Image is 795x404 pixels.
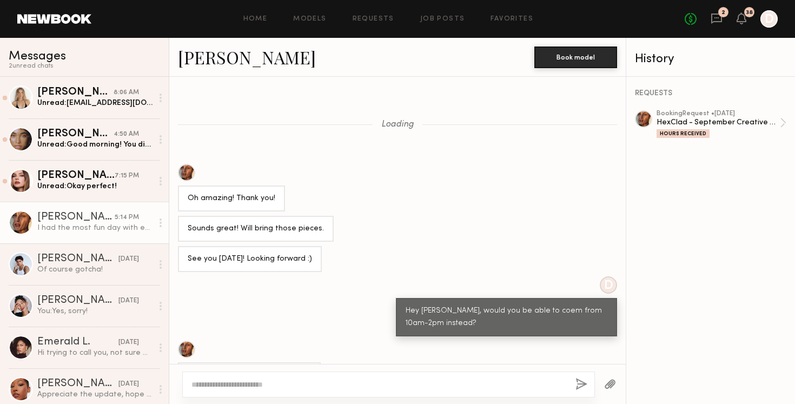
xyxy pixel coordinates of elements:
div: Hi trying to call you, not sure where the studio is [37,348,153,358]
div: [DATE] [118,379,139,389]
button: Book model [534,47,617,68]
div: See you [DATE]! Looking forward :) [188,253,312,266]
div: REQUESTS [635,90,786,97]
div: [DATE] [118,296,139,306]
div: Oh amazing! Thank you! [188,193,275,205]
div: Unread: Good morning! You didn’t put the address in the booking! What’s the address? x [37,140,153,150]
a: Home [243,16,268,23]
a: Requests [353,16,394,23]
a: bookingRequest •[DATE]HexClad - September Creative ProductionHours Received [657,110,786,138]
div: Hey [PERSON_NAME], would you be able to coem from 10am-2pm instead? [406,305,607,330]
div: [PERSON_NAME] [37,254,118,264]
a: 2 [711,12,723,26]
div: 8:06 AM [114,88,139,98]
div: Of course gotcha! [37,264,153,275]
div: [PERSON_NAME] [37,379,118,389]
div: HexClad - September Creative Production [657,117,780,128]
div: Emerald L. [37,337,118,348]
div: 5:14 PM [115,213,139,223]
div: [PERSON_NAME] [37,87,114,98]
div: [PERSON_NAME] [37,129,114,140]
span: Messages [9,50,66,63]
a: D [760,10,778,28]
div: Sounds great! Will bring those pieces. [188,223,324,235]
a: Models [293,16,326,23]
a: [PERSON_NAME] [178,45,316,69]
div: History [635,53,786,65]
div: I had the most fun day with everyone! Thank you so much for having me. You guys are so amazing an... [37,223,153,233]
div: 38 [746,10,753,16]
div: booking Request • [DATE] [657,110,780,117]
div: Hours Received [657,129,710,138]
a: Job Posts [420,16,465,23]
div: Appreciate the update, hope to work with you on the next one! [37,389,153,400]
a: Book model [534,52,617,61]
div: [PERSON_NAME] [37,170,115,181]
div: 4:50 AM [114,129,139,140]
a: Favorites [491,16,533,23]
div: [DATE] [118,254,139,264]
div: [PERSON_NAME] [37,212,115,223]
span: Loading [381,120,414,129]
div: [DATE] [118,337,139,348]
div: You: Yes, sorry! [37,306,153,316]
div: [PERSON_NAME] [37,295,118,306]
div: Unread: Okay perfect! [37,181,153,191]
div: 2 [721,10,725,16]
div: 7:15 PM [115,171,139,181]
div: Unread: [EMAIL_ADDRESS][DOMAIN_NAME] :) [37,98,153,108]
